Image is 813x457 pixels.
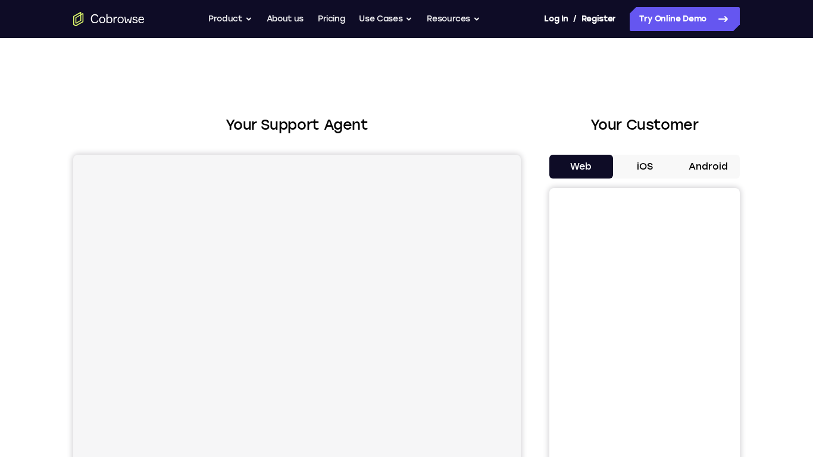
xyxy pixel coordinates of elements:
a: Log In [544,7,568,31]
span: / [573,12,577,26]
a: Register [581,7,616,31]
a: Go to the home page [73,12,145,26]
button: Web [549,155,613,179]
a: About us [267,7,304,31]
button: Android [676,155,740,179]
button: Product [208,7,252,31]
h2: Your Support Agent [73,114,521,136]
a: Try Online Demo [630,7,740,31]
button: iOS [613,155,677,179]
h2: Your Customer [549,114,740,136]
button: Resources [427,7,480,31]
button: Use Cases [359,7,412,31]
a: Pricing [318,7,345,31]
